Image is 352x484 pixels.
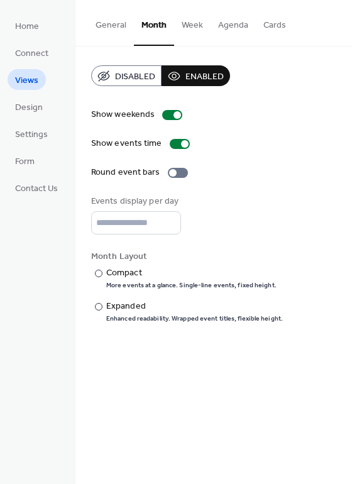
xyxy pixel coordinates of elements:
a: Connect [8,42,56,63]
span: Settings [15,128,48,141]
button: Disabled [91,65,162,86]
button: Enabled [162,65,230,86]
div: Round event bars [91,166,160,179]
div: Expanded [106,300,280,313]
div: Enhanced readability. Wrapped event titles, flexible height. [106,314,283,323]
div: Compact [106,267,274,280]
div: More events at a glance. Single-line events, fixed height. [106,281,277,290]
span: Contact Us [15,182,58,195]
span: Design [15,101,43,114]
a: Settings [8,123,55,144]
span: Disabled [115,70,155,84]
div: Show weekends [91,108,155,121]
a: Form [8,150,42,171]
span: Home [15,20,39,33]
span: Form [15,155,35,168]
div: Month Layout [91,250,334,263]
span: Enabled [185,70,224,84]
a: Contact Us [8,177,65,198]
span: Connect [15,47,48,60]
span: Views [15,74,38,87]
div: Events display per day [91,195,179,208]
a: Home [8,15,47,36]
a: Views [8,69,46,90]
div: Show events time [91,137,162,150]
a: Design [8,96,50,117]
